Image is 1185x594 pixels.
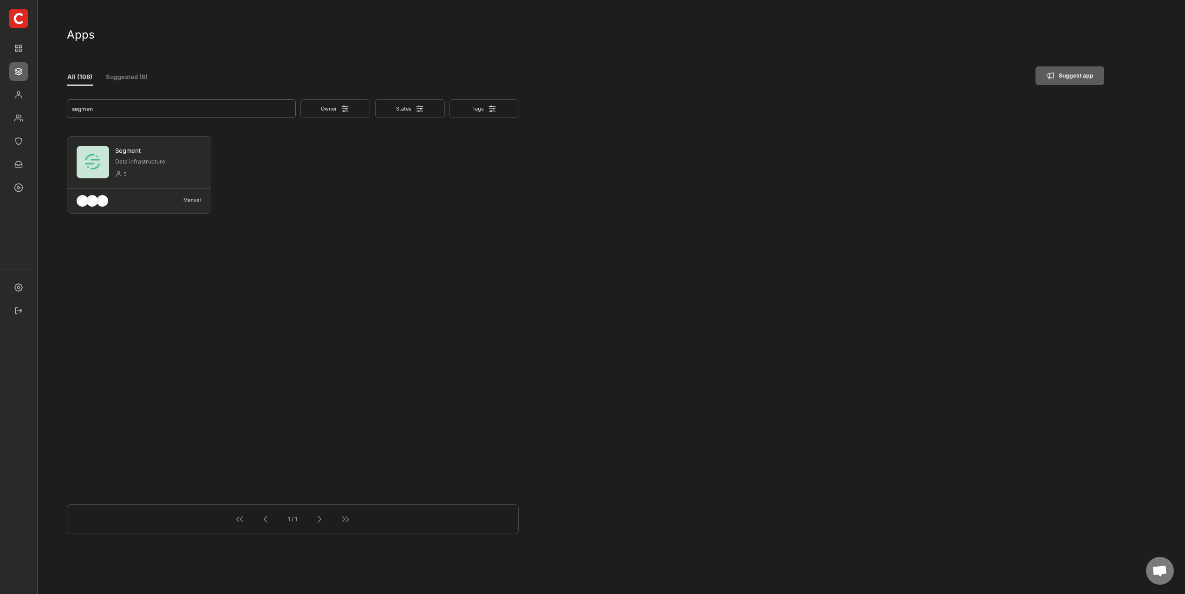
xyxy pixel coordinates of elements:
button: All (108) [67,69,93,86]
button: Suggest app [1035,66,1104,85]
div: Manual [163,195,201,204]
div: Sign out [9,301,28,320]
div: Segment [115,146,202,155]
div: 1 / 1 [278,513,307,525]
div: Teams/Circles [9,109,28,127]
div: Settings [9,278,28,297]
div: Apps [9,62,28,81]
div: Workflows [9,178,28,197]
div: Open chat [1146,557,1174,585]
div: Data infrastructure [115,158,202,166]
div: Apps [67,27,1105,42]
input: Search apps by name [67,99,296,118]
button: States [375,99,445,118]
div: Overview [9,39,28,58]
button: Tags [449,99,519,118]
div: eCademy GmbH - Benny Witt [9,9,28,28]
div: 5 [124,169,202,180]
div: Compliance [9,132,28,150]
div: Requests [9,155,28,174]
button: Owner [300,99,370,118]
div: Members [9,85,28,104]
button: Suggested (6) [100,69,154,86]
